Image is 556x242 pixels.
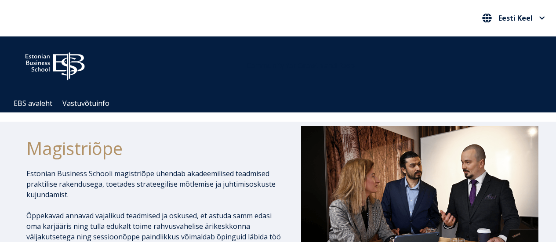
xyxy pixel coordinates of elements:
[498,14,533,22] span: Eesti Keel
[9,94,556,112] div: Navigation Menu
[480,11,547,25] button: Eesti Keel
[247,61,355,70] span: Community for Growth and Resp
[14,98,52,108] a: EBS avaleht
[18,45,92,83] img: ebs_logo2016_white
[26,137,281,159] h1: Magistriõpe
[480,11,547,25] nav: Vali oma keel
[26,168,281,200] p: Estonian Business Schooli magistriõpe ühendab akadeemilised teadmised praktilise rakendusega, toe...
[62,98,109,108] a: Vastuvõtuinfo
